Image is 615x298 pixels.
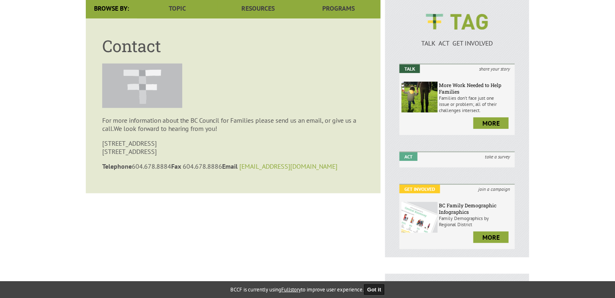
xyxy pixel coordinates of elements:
[473,117,509,129] a: more
[474,64,515,73] i: share your story
[102,162,132,170] strong: Telephone
[102,162,364,170] p: 604.678.8884
[171,162,181,170] strong: Fax
[473,232,509,243] a: more
[399,39,515,47] p: TALK ACT GET INVOLVED
[439,202,513,215] h6: BC Family Demographic Infographics
[480,152,515,161] i: take a survey
[399,152,418,161] em: Act
[473,185,515,193] i: join a campaign
[364,284,385,295] button: Got it
[114,124,217,133] span: We look forward to hearing from you!
[439,82,513,95] h6: More Work Needed to Help Families
[102,116,364,133] p: For more information about the BC Council for Families please send us an email, or give us a call.
[102,139,364,156] p: [STREET_ADDRESS] [STREET_ADDRESS]
[183,162,239,170] span: 604.678.8886
[439,95,513,113] p: Families don’t face just one issue or problem; all of their challenges intersect.
[282,286,301,293] a: Fullstory
[399,64,420,73] em: Talk
[439,215,513,227] p: Family Demographics by Regional District
[399,31,515,47] a: TALK ACT GET INVOLVED
[399,185,440,193] em: Get Involved
[222,162,238,170] strong: Email
[420,6,494,37] img: BCCF's TAG Logo
[102,35,364,57] h1: Contact
[239,162,337,170] a: [EMAIL_ADDRESS][DOMAIN_NAME]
